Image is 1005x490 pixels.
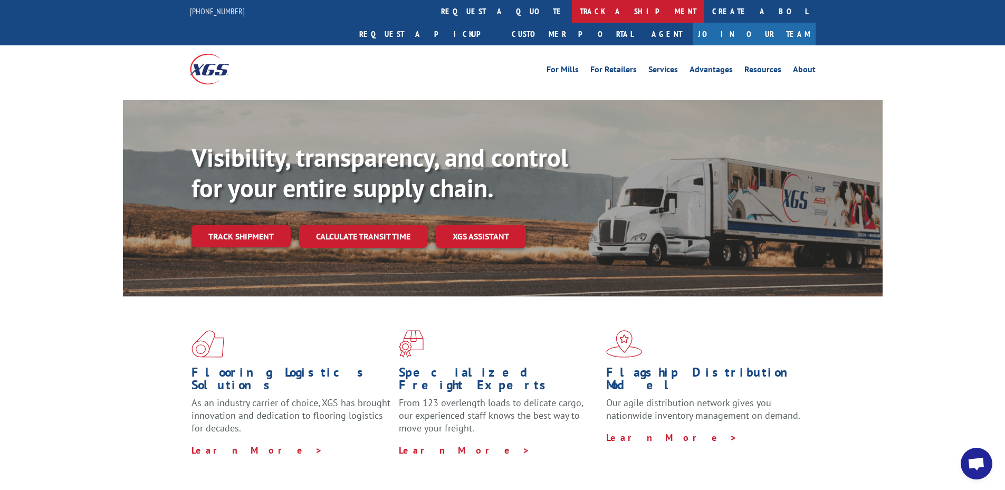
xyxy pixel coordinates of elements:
[399,397,598,444] p: From 123 overlength loads to delicate cargo, our experienced staff knows the best way to move you...
[192,397,390,434] span: As an industry carrier of choice, XGS has brought innovation and dedication to flooring logistics...
[399,330,424,358] img: xgs-icon-focused-on-flooring-red
[590,65,637,77] a: For Retailers
[641,23,693,45] a: Agent
[547,65,579,77] a: For Mills
[399,366,598,397] h1: Specialized Freight Experts
[961,448,992,479] a: Open chat
[190,6,245,16] a: [PHONE_NUMBER]
[299,225,427,248] a: Calculate transit time
[192,225,291,247] a: Track shipment
[793,65,816,77] a: About
[192,444,323,456] a: Learn More >
[744,65,781,77] a: Resources
[690,65,733,77] a: Advantages
[648,65,678,77] a: Services
[606,330,643,358] img: xgs-icon-flagship-distribution-model-red
[504,23,641,45] a: Customer Portal
[192,330,224,358] img: xgs-icon-total-supply-chain-intelligence-red
[606,366,806,397] h1: Flagship Distribution Model
[192,366,391,397] h1: Flooring Logistics Solutions
[192,141,568,204] b: Visibility, transparency, and control for your entire supply chain.
[606,431,738,444] a: Learn More >
[351,23,504,45] a: Request a pickup
[693,23,816,45] a: Join Our Team
[436,225,526,248] a: XGS ASSISTANT
[399,444,530,456] a: Learn More >
[606,397,800,421] span: Our agile distribution network gives you nationwide inventory management on demand.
